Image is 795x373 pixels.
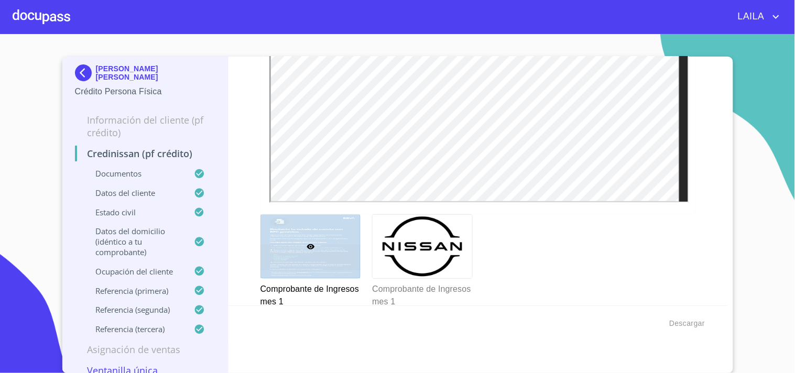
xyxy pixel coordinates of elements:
p: Datos del cliente [75,188,194,198]
p: Documentos [75,168,194,179]
p: Referencia (tercera) [75,324,194,334]
p: Información del cliente (PF crédito) [75,114,216,139]
button: Descargar [665,314,709,333]
p: Crédito Persona Física [75,85,216,98]
span: Descargar [669,317,705,330]
button: account of current user [730,8,782,25]
p: Datos del domicilio (idéntico a tu comprobante) [75,226,194,257]
p: Ocupación del Cliente [75,266,194,277]
span: LAILA [730,8,770,25]
div: [PERSON_NAME] [PERSON_NAME] [75,64,216,85]
img: Comprobante de Ingresos mes 1 [373,215,472,278]
p: Estado civil [75,207,194,217]
p: Credinissan (PF crédito) [75,147,216,160]
img: Docupass spot blue [75,64,96,81]
p: Comprobante de Ingresos mes 1 [260,279,360,308]
p: [PERSON_NAME] [PERSON_NAME] [96,64,216,81]
p: Asignación de Ventas [75,343,216,356]
p: Comprobante de Ingresos mes 1 [372,279,472,308]
p: Referencia (primera) [75,286,194,296]
p: Referencia (segunda) [75,304,194,315]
